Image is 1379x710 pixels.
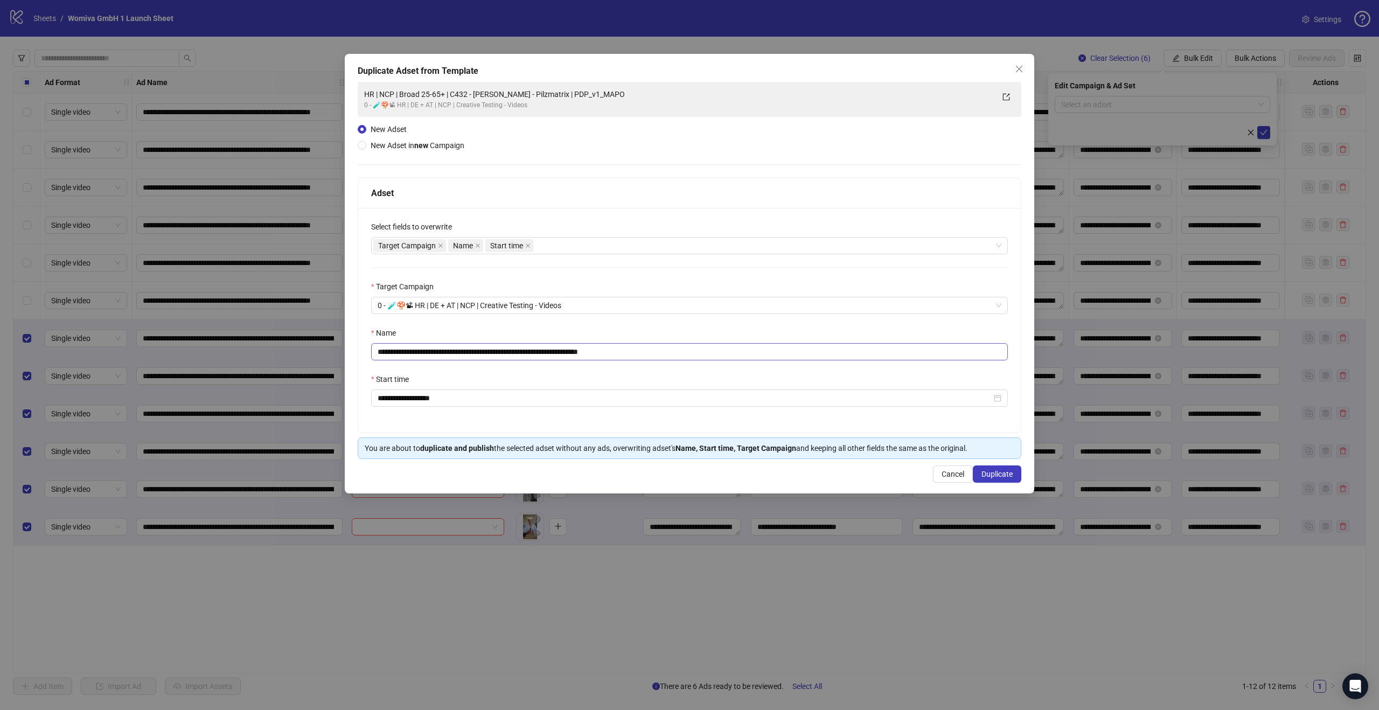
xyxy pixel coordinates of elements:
span: Start time [485,239,533,252]
span: Cancel [942,470,964,478]
div: Open Intercom Messenger [1342,673,1368,699]
span: 0 - 🧪🍄📽 HR | DE + AT | NCP | Creative Testing - Videos [378,297,1001,314]
span: Start time [490,240,523,252]
button: Duplicate [973,465,1021,483]
span: Target Campaign [373,239,446,252]
span: export [1002,93,1010,101]
strong: duplicate and publish [420,444,494,453]
div: HR | NCP | Broad 25-65+ | C432 - [PERSON_NAME] - Pilzmatrix | PDP_v1_MAPO [364,88,993,100]
div: 0 - 🧪🍄📽 HR | DE + AT | NCP | Creative Testing - Videos [364,100,993,110]
input: Name [371,343,1008,360]
span: Duplicate [981,470,1013,478]
span: close [475,243,480,248]
span: New Adset in Campaign [371,141,464,150]
label: Start time [371,373,416,385]
strong: Name, Start time, Target Campaign [675,444,796,453]
input: Start time [378,392,992,404]
strong: new [414,141,428,150]
button: Close [1011,60,1028,78]
span: Name [448,239,483,252]
div: Adset [371,186,1008,200]
button: Cancel [933,465,973,483]
label: Name [371,327,403,339]
div: Duplicate Adset from Template [358,65,1021,78]
span: Target Campaign [378,240,436,252]
label: Select fields to overwrite [371,221,459,233]
span: close [438,243,443,248]
div: You are about to the selected adset without any ads, overwriting adset's and keeping all other fi... [365,442,1014,454]
span: close [1015,65,1023,73]
span: close [525,243,531,248]
span: New Adset [371,125,407,134]
span: Name [453,240,473,252]
label: Target Campaign [371,281,441,293]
